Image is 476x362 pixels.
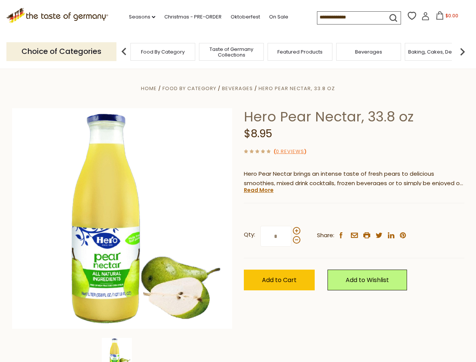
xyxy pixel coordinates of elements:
[244,169,464,188] p: Hero Pear Nectar brings an intense taste of fresh pears to delicious smoothies, mixed drink cockt...
[12,108,233,329] img: Hero Pear Nectar, 33.8 oz
[328,270,407,290] a: Add to Wishlist
[445,12,458,19] span: $0.00
[162,85,216,92] a: Food By Category
[164,13,222,21] a: Christmas - PRE-ORDER
[269,13,288,21] a: On Sale
[317,231,334,240] span: Share:
[455,44,470,59] img: next arrow
[260,226,291,247] input: Qty:
[201,46,262,58] a: Taste of Germany Collections
[244,230,255,239] strong: Qty:
[244,126,272,141] span: $8.95
[141,49,185,55] a: Food By Category
[244,108,464,125] h1: Hero Pear Nectar, 33.8 oz
[277,49,323,55] a: Featured Products
[355,49,382,55] a: Beverages
[408,49,467,55] a: Baking, Cakes, Desserts
[231,13,260,21] a: Oktoberfest
[259,85,335,92] a: Hero Pear Nectar, 33.8 oz
[276,148,304,156] a: 0 Reviews
[141,85,157,92] a: Home
[262,276,297,284] span: Add to Cart
[222,85,253,92] a: Beverages
[244,270,315,290] button: Add to Cart
[244,186,274,194] a: Read More
[116,44,132,59] img: previous arrow
[431,11,463,23] button: $0.00
[274,148,306,155] span: ( )
[6,42,116,61] p: Choice of Categories
[129,13,155,21] a: Seasons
